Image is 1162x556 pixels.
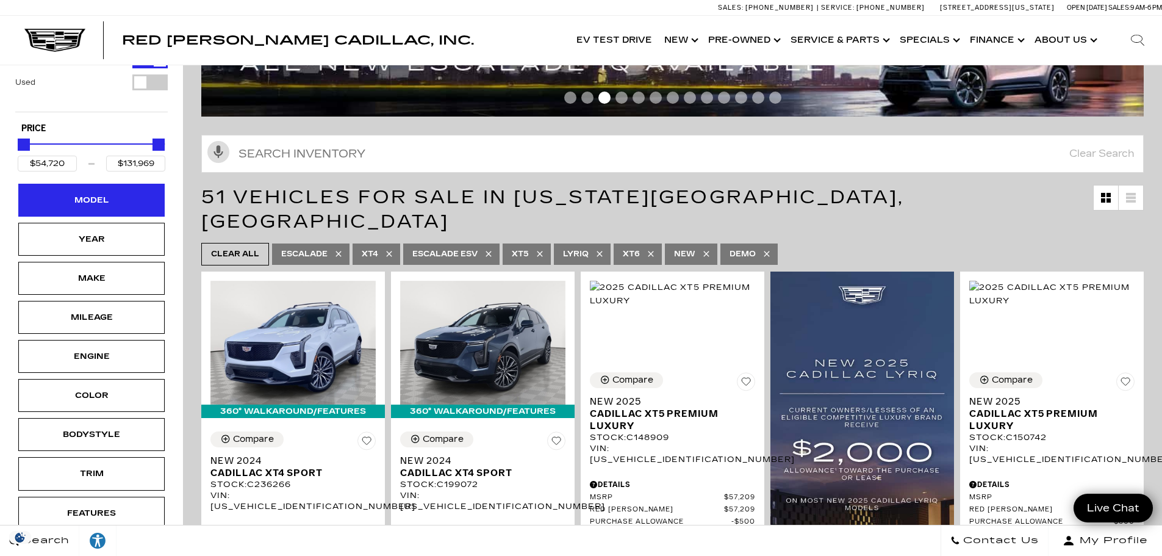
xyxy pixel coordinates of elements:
[1028,16,1101,65] a: About Us
[969,518,1111,527] span: Purchase Allowance
[969,395,1135,432] a: New 2025Cadillac XT5 Premium Luxury
[737,372,755,395] button: Save Vehicle
[724,493,755,502] span: $57,209
[752,92,764,104] span: Go to slide 12
[590,395,755,432] a: New 2025Cadillac XT5 Premium Luxury
[207,141,229,163] svg: Click to toggle on voice search
[969,432,1135,443] div: Stock : C150742
[61,507,122,520] div: Features
[718,4,744,12] span: Sales:
[969,518,1135,527] a: Purchase Allowance $500
[211,247,259,262] span: Clear All
[1049,525,1162,556] button: Open user profile menu
[701,92,713,104] span: Go to slide 9
[590,493,724,502] span: MSRP
[400,479,565,490] div: Stock : C199072
[547,431,565,455] button: Save Vehicle
[106,156,165,171] input: Maximum
[969,493,1104,502] span: MSRP
[969,443,1135,465] div: VIN: [US_VEHICLE_IDENTIFICATION_NUMBER]
[512,247,529,262] span: XT5
[281,247,328,262] span: Escalade
[563,247,589,262] span: LYRIQ
[61,389,122,402] div: Color
[730,247,756,262] span: Demo
[1130,4,1162,12] span: 9 AM-6 PM
[960,532,1039,549] span: Contact Us
[6,531,34,544] section: Click to Open Cookie Consent Modal
[633,92,645,104] span: Go to slide 5
[79,525,117,556] a: Explore your accessibility options
[400,431,473,447] button: Compare Vehicle
[969,395,1125,408] span: New 2025
[362,247,378,262] span: XT4
[357,431,376,455] button: Save Vehicle
[152,139,165,151] div: Maximum Price
[590,479,755,490] div: Pricing Details - New 2025 Cadillac XT5 Premium Luxury
[201,15,1153,117] img: 2502-February-vrp-escalade-iq-2
[590,281,755,308] img: 2025 Cadillac XT5 Premium Luxury
[61,193,122,207] div: Model
[400,281,565,405] img: 2024 Cadillac XT4 Sport
[817,4,928,11] a: Service: [PHONE_NUMBER]
[856,4,925,12] span: [PHONE_NUMBER]
[590,408,746,432] span: Cadillac XT5 Premium Luxury
[590,443,755,465] div: VIN: [US_VEHICLE_IDENTIFICATION_NUMBER]
[590,518,731,527] span: Purchase Allowance
[718,92,730,104] span: Go to slide 10
[400,490,565,512] div: VIN: [US_VEHICLE_IDENTIFICATION_NUMBER]
[969,479,1135,490] div: Pricing Details - New 2025 Cadillac XT5 Premium Luxury
[423,434,464,445] div: Compare
[724,505,755,514] span: $57,209
[581,92,594,104] span: Go to slide 2
[1067,4,1107,12] span: Open [DATE]
[564,92,576,104] span: Go to slide 1
[18,156,77,171] input: Minimum
[731,518,755,527] span: $500
[590,505,755,514] a: Red [PERSON_NAME] $57,209
[590,372,663,388] button: Compare Vehicle
[210,431,284,447] button: Compare Vehicle
[61,428,122,441] div: Bodystyle
[18,134,165,171] div: Price
[18,262,165,295] div: MakeMake
[702,16,784,65] a: Pre-Owned
[598,92,611,104] span: Go to slide 3
[18,184,165,217] div: ModelModel
[210,455,367,467] span: New 2024
[400,455,565,479] a: New 2024Cadillac XT4 Sport
[61,272,122,285] div: Make
[590,518,755,527] a: Purchase Allowance $500
[1075,532,1148,549] span: My Profile
[992,375,1033,386] div: Compare
[940,4,1055,12] a: [STREET_ADDRESS][US_STATE]
[18,418,165,451] div: BodystyleBodystyle
[969,493,1135,502] a: MSRP $59,735
[21,123,162,134] h5: Price
[658,16,702,65] a: New
[623,247,640,262] span: XT6
[210,467,367,479] span: Cadillac XT4 Sport
[61,311,122,324] div: Mileage
[969,505,1104,514] span: Red [PERSON_NAME]
[612,375,653,386] div: Compare
[1116,372,1135,395] button: Save Vehicle
[18,340,165,373] div: EngineEngine
[24,29,85,52] img: Cadillac Dark Logo with Cadillac White Text
[969,505,1135,514] a: Red [PERSON_NAME] $59,735
[61,467,122,480] div: Trim
[745,4,814,12] span: [PHONE_NUMBER]
[684,92,696,104] span: Go to slide 8
[590,505,724,514] span: Red [PERSON_NAME]
[1081,501,1146,515] span: Live Chat
[18,223,165,256] div: YearYear
[391,405,575,418] div: 360° WalkAround/Features
[18,497,165,530] div: FeaturesFeatures
[201,405,385,418] div: 360° WalkAround/Features
[79,532,116,550] div: Explore your accessibility options
[718,4,817,11] a: Sales: [PHONE_NUMBER]
[969,372,1042,388] button: Compare Vehicle
[821,4,855,12] span: Service:
[18,379,165,412] div: ColorColor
